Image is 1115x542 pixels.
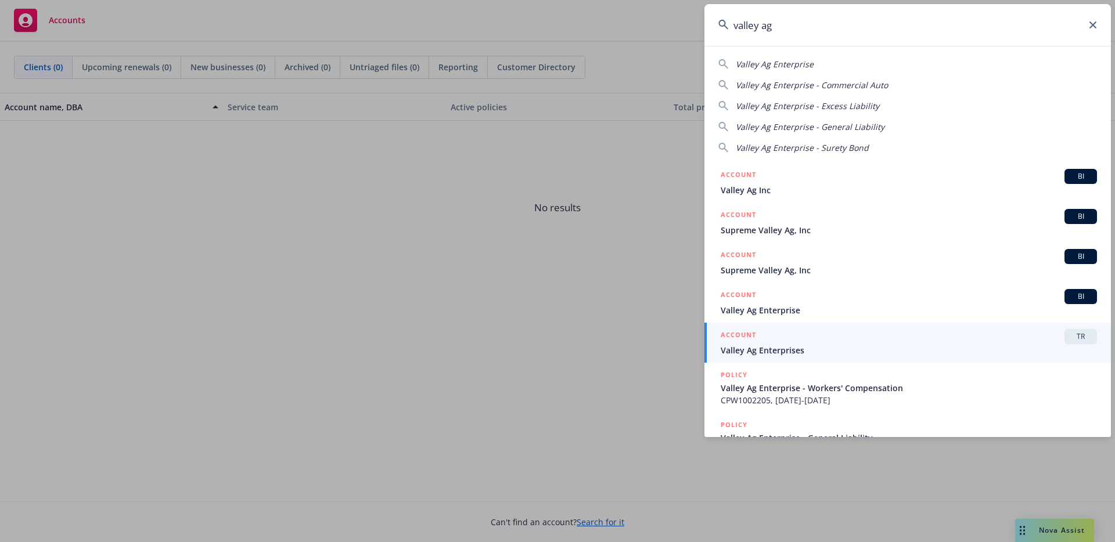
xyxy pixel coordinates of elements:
[721,369,747,381] h5: POLICY
[704,243,1111,283] a: ACCOUNTBISupreme Valley Ag, Inc
[721,184,1097,196] span: Valley Ag Inc
[736,100,879,111] span: Valley Ag Enterprise - Excess Liability
[721,289,756,303] h5: ACCOUNT
[721,419,747,431] h5: POLICY
[721,382,1097,394] span: Valley Ag Enterprise - Workers' Compensation
[704,323,1111,363] a: ACCOUNTTRValley Ag Enterprises
[704,363,1111,413] a: POLICYValley Ag Enterprise - Workers' CompensationCPW1002205, [DATE]-[DATE]
[721,304,1097,316] span: Valley Ag Enterprise
[721,264,1097,276] span: Supreme Valley Ag, Inc
[721,169,756,183] h5: ACCOUNT
[721,209,756,223] h5: ACCOUNT
[1069,331,1092,342] span: TR
[736,142,869,153] span: Valley Ag Enterprise - Surety Bond
[1069,211,1092,222] span: BI
[704,203,1111,243] a: ACCOUNTBISupreme Valley Ag, Inc
[721,224,1097,236] span: Supreme Valley Ag, Inc
[704,283,1111,323] a: ACCOUNTBIValley Ag Enterprise
[1069,251,1092,262] span: BI
[721,329,756,343] h5: ACCOUNT
[704,4,1111,46] input: Search...
[704,162,1111,203] a: ACCOUNTBIValley Ag Inc
[736,80,888,91] span: Valley Ag Enterprise - Commercial Auto
[736,121,884,132] span: Valley Ag Enterprise - General Liability
[704,413,1111,462] a: POLICYValley Ag Enterprise - General Liability
[736,59,814,70] span: Valley Ag Enterprise
[721,249,756,263] h5: ACCOUNT
[721,432,1097,444] span: Valley Ag Enterprise - General Liability
[721,394,1097,406] span: CPW1002205, [DATE]-[DATE]
[1069,291,1092,302] span: BI
[721,344,1097,356] span: Valley Ag Enterprises
[1069,171,1092,182] span: BI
